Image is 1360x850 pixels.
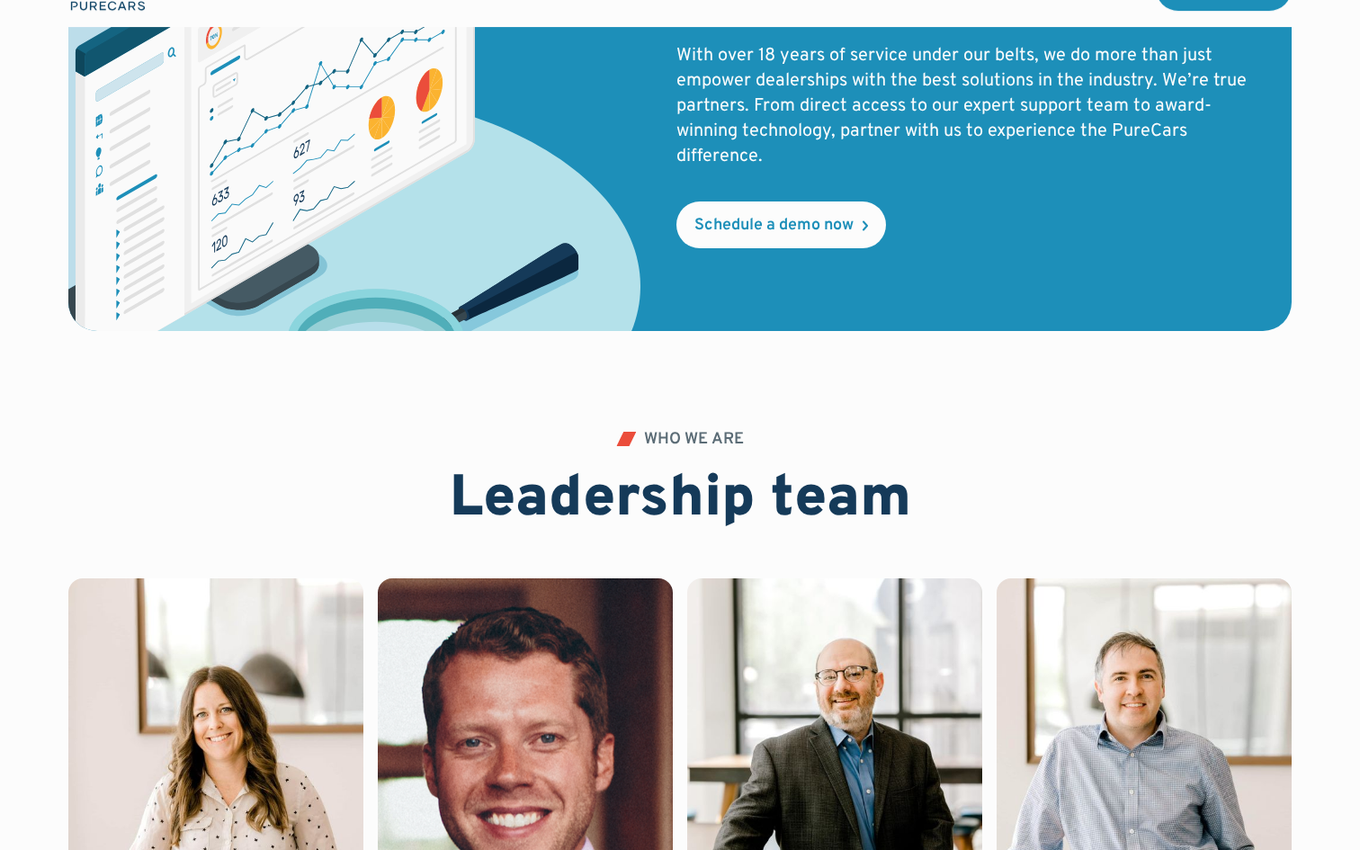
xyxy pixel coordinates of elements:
div: Schedule a demo now [694,218,854,234]
a: Schedule a demo now [676,201,886,248]
h2: Leadership team [450,466,911,535]
p: With over 18 years of service under our belts, we do more than just empower dealerships with the ... [676,43,1248,169]
div: WHO WE ARE [644,432,744,448]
